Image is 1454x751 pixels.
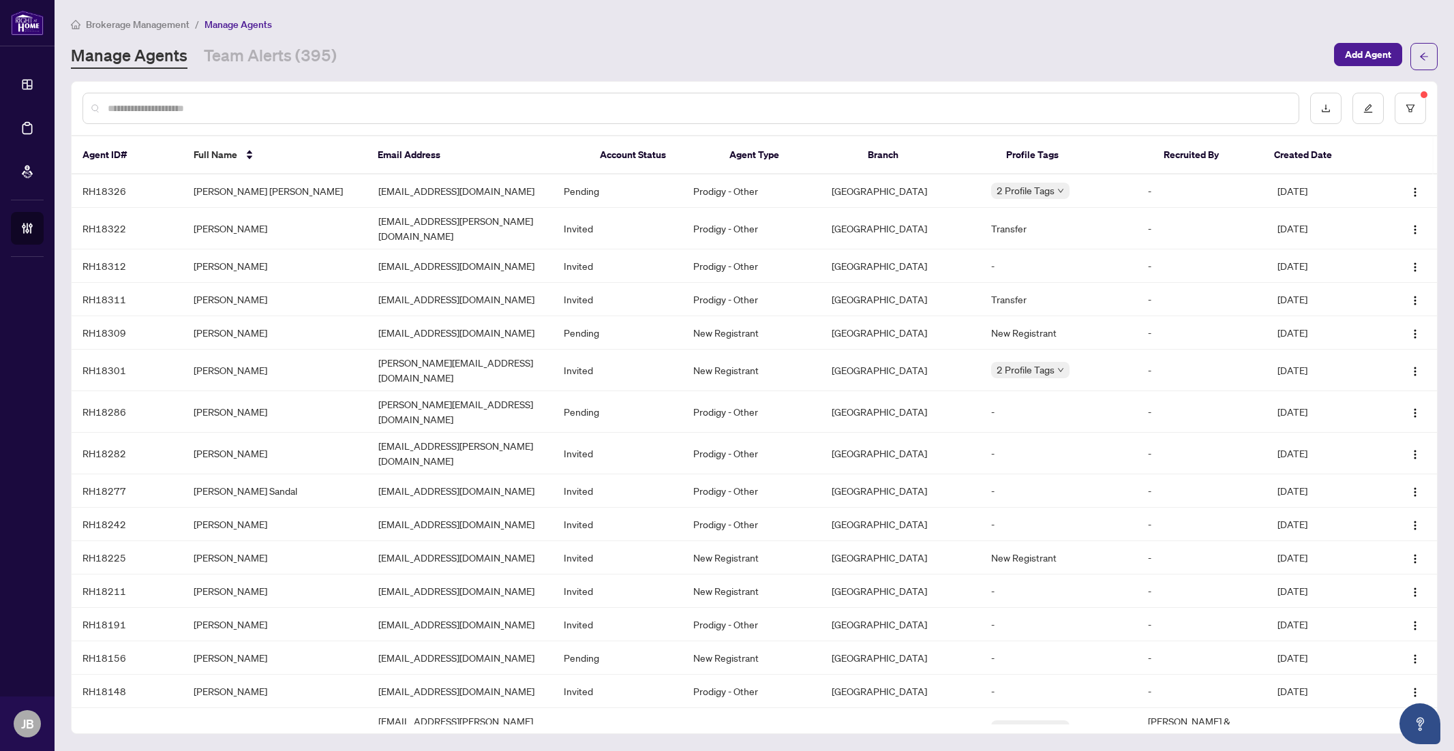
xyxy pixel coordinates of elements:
[980,433,1138,474] td: -
[1321,104,1331,113] span: download
[71,20,80,29] span: home
[682,641,821,675] td: New Registrant
[72,541,183,574] td: RH18225
[72,574,183,608] td: RH18211
[682,174,821,208] td: Prodigy - Other
[997,362,1055,378] span: 2 Profile Tags
[1267,433,1378,474] td: [DATE]
[1267,675,1378,708] td: [DATE]
[183,208,367,249] td: [PERSON_NAME]
[72,174,183,208] td: RH18326
[821,249,980,283] td: [GEOGRAPHIC_DATA]
[367,208,552,249] td: [EMAIL_ADDRESS][PERSON_NAME][DOMAIN_NAME]
[367,136,589,174] th: Email Address
[72,675,183,708] td: RH18148
[1410,187,1421,198] img: Logo
[1404,513,1426,535] button: Logo
[72,350,183,391] td: RH18301
[980,316,1138,350] td: New Registrant
[821,474,980,508] td: [GEOGRAPHIC_DATA]
[682,708,821,750] td: Transfer
[72,641,183,675] td: RH18156
[183,708,367,750] td: [PERSON_NAME]
[1137,208,1267,249] td: -
[821,675,980,708] td: [GEOGRAPHIC_DATA]
[1267,474,1378,508] td: [DATE]
[1310,93,1342,124] button: download
[821,316,980,350] td: [GEOGRAPHIC_DATA]
[367,350,552,391] td: [PERSON_NAME][EMAIL_ADDRESS][DOMAIN_NAME]
[821,391,980,433] td: [GEOGRAPHIC_DATA]
[1267,508,1378,541] td: [DATE]
[682,675,821,708] td: Prodigy - Other
[821,283,980,316] td: [GEOGRAPHIC_DATA]
[821,508,980,541] td: [GEOGRAPHIC_DATA]
[1406,104,1415,113] span: filter
[183,136,367,174] th: Full Name
[72,474,183,508] td: RH18277
[553,641,682,675] td: Pending
[72,391,183,433] td: RH18286
[821,208,980,249] td: [GEOGRAPHIC_DATA]
[183,641,367,675] td: [PERSON_NAME]
[367,474,552,508] td: [EMAIL_ADDRESS][DOMAIN_NAME]
[1057,187,1064,194] span: down
[1410,295,1421,306] img: Logo
[367,508,552,541] td: [EMAIL_ADDRESS][DOMAIN_NAME]
[553,283,682,316] td: Invited
[553,391,682,433] td: Pending
[367,283,552,316] td: [EMAIL_ADDRESS][DOMAIN_NAME]
[11,10,44,35] img: logo
[821,708,980,750] td: [GEOGRAPHIC_DATA]
[718,136,857,174] th: Agent Type
[1399,703,1440,744] button: Open asap
[1404,288,1426,310] button: Logo
[1137,391,1267,433] td: -
[1410,553,1421,564] img: Logo
[682,574,821,608] td: New Registrant
[682,541,821,574] td: New Registrant
[1137,174,1267,208] td: -
[72,283,183,316] td: RH18311
[72,708,183,750] td: RH15332
[553,675,682,708] td: Invited
[1404,647,1426,669] button: Logo
[553,541,682,574] td: Invited
[72,608,183,641] td: RH18191
[821,574,980,608] td: [GEOGRAPHIC_DATA]
[1410,654,1421,664] img: Logo
[1410,408,1421,418] img: Logo
[1267,708,1378,750] td: [DATE]
[1410,587,1421,598] img: Logo
[1267,174,1378,208] td: [DATE]
[1267,641,1378,675] td: [DATE]
[183,508,367,541] td: [PERSON_NAME]
[1345,44,1391,65] span: Add Agent
[1267,541,1378,574] td: [DATE]
[183,174,367,208] td: [PERSON_NAME] [PERSON_NAME]
[1153,136,1264,174] th: Recruited By
[1404,401,1426,423] button: Logo
[1137,675,1267,708] td: -
[367,641,552,675] td: [EMAIL_ADDRESS][DOMAIN_NAME]
[1410,328,1421,339] img: Logo
[183,249,367,283] td: [PERSON_NAME]
[1267,574,1378,608] td: [DATE]
[1267,249,1378,283] td: [DATE]
[1404,255,1426,277] button: Logo
[183,541,367,574] td: [PERSON_NAME]
[1404,480,1426,502] button: Logo
[1410,687,1421,698] img: Logo
[1137,474,1267,508] td: -
[72,136,183,174] th: Agent ID#
[682,433,821,474] td: Prodigy - Other
[980,208,1138,249] td: Transfer
[367,541,552,574] td: [EMAIL_ADDRESS][DOMAIN_NAME]
[682,350,821,391] td: New Registrant
[1404,680,1426,702] button: Logo
[1410,224,1421,235] img: Logo
[1410,449,1421,460] img: Logo
[194,147,237,162] span: Full Name
[1137,708,1267,750] td: [PERSON_NAME] & [PERSON_NAME]
[1137,541,1267,574] td: -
